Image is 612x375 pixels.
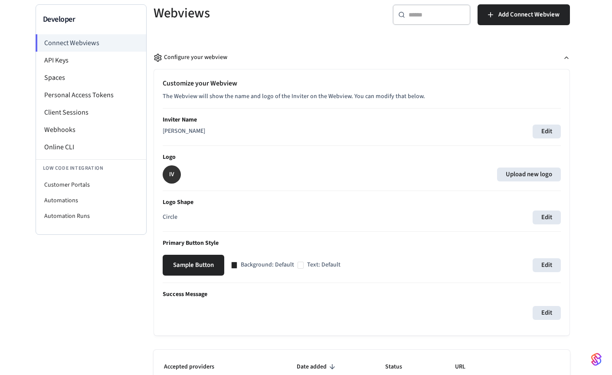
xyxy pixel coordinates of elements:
[154,4,357,22] h5: Webviews
[533,258,561,272] button: Edit
[533,211,561,224] button: Edit
[497,168,561,181] label: Upload new logo
[36,69,146,86] li: Spaces
[163,127,205,136] p: [PERSON_NAME]
[163,255,224,276] button: Sample Button
[241,260,294,270] p: Background: Default
[163,213,177,222] p: Circle
[36,193,146,208] li: Automations
[154,53,227,62] div: Configure your webview
[36,159,146,177] li: Low Code Integration
[154,46,570,69] button: Configure your webview
[163,290,561,299] p: Success Message
[163,198,561,207] p: Logo Shape
[164,360,226,374] span: Accepted providers
[154,69,570,343] div: Configure your webview
[36,138,146,156] li: Online CLI
[36,208,146,224] li: Automation Runs
[36,177,146,193] li: Customer Portals
[533,125,561,138] button: Edit
[163,239,561,248] p: Primary Button Style
[169,170,174,179] p: IV
[455,360,477,374] span: URL
[163,115,561,125] p: Inviter Name
[36,86,146,104] li: Personal Access Tokens
[498,9,560,20] span: Add Connect Webview
[163,153,561,162] p: Logo
[163,78,561,89] h2: Customize your Webview
[385,360,413,374] span: Status
[36,34,146,52] li: Connect Webviews
[36,52,146,69] li: API Keys
[297,360,338,374] span: Date added
[478,4,570,25] button: Add Connect Webview
[36,121,146,138] li: Webhooks
[533,306,561,320] button: Edit
[591,352,602,366] img: SeamLogoGradient.69752ec5.svg
[36,104,146,121] li: Client Sessions
[43,13,139,26] h3: Developer
[163,92,561,101] p: The Webview will show the name and logo of the Inviter on the Webview. You can modify that below.
[307,260,340,270] p: Text: Default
